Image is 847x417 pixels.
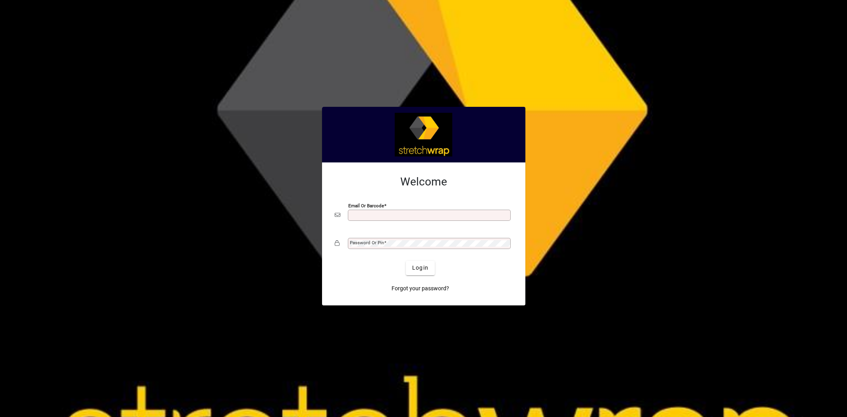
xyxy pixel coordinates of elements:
[335,175,513,189] h2: Welcome
[412,264,428,272] span: Login
[350,240,384,245] mat-label: Password or Pin
[348,203,384,208] mat-label: Email or Barcode
[388,282,452,296] a: Forgot your password?
[406,261,435,275] button: Login
[392,284,449,293] span: Forgot your password?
